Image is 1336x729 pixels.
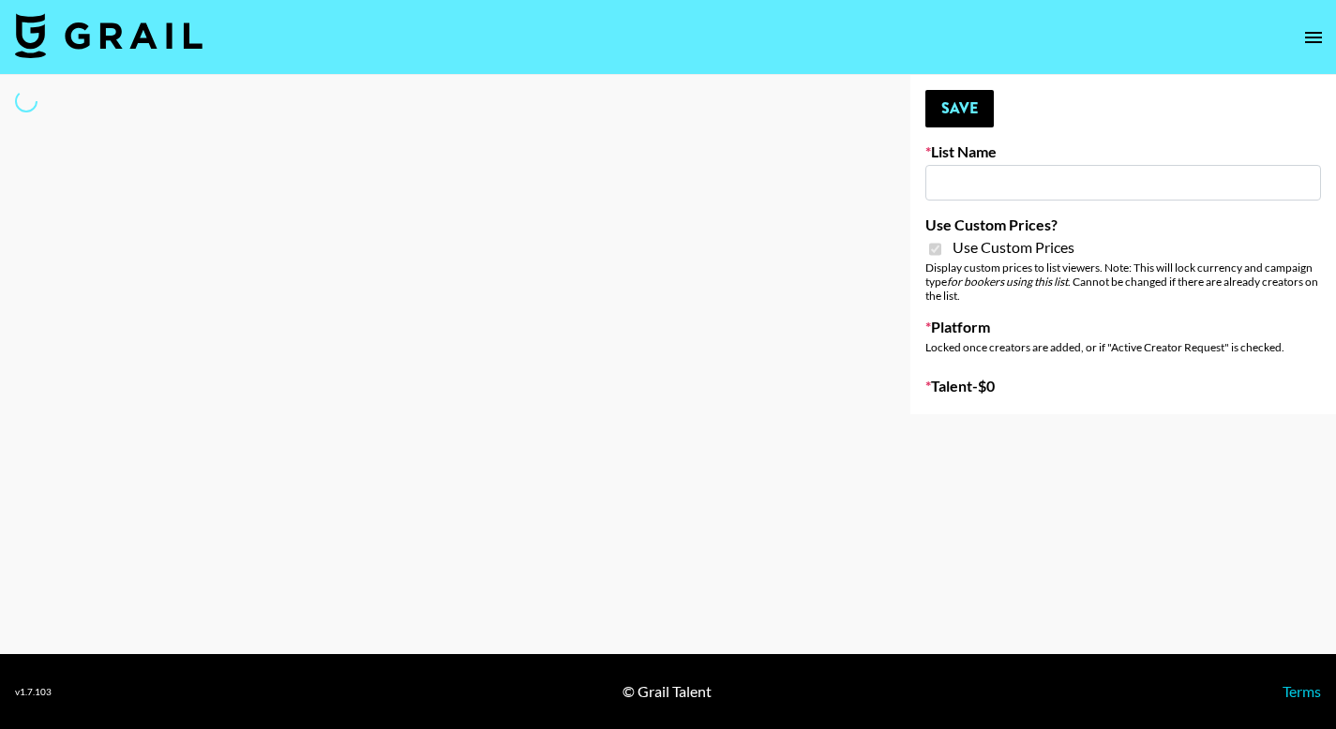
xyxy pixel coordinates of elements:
div: Display custom prices to list viewers. Note: This will lock currency and campaign type . Cannot b... [925,260,1321,303]
label: List Name [925,142,1321,161]
button: open drawer [1295,19,1332,56]
a: Terms [1283,682,1321,700]
label: Talent - $ 0 [925,377,1321,395]
div: v 1.7.103 [15,686,52,698]
label: Platform [925,318,1321,336]
em: for bookers using this list [947,275,1068,289]
span: Use Custom Prices [953,238,1074,257]
button: Save [925,90,994,127]
label: Use Custom Prices? [925,216,1321,234]
img: Grail Talent [15,13,203,58]
div: © Grail Talent [623,682,712,701]
div: Locked once creators are added, or if "Active Creator Request" is checked. [925,340,1321,354]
